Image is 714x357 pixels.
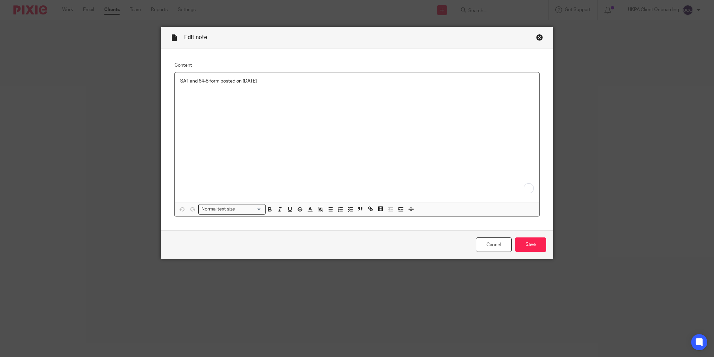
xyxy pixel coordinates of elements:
[536,34,543,41] div: Close this dialog window
[184,35,207,40] span: Edit note
[476,237,512,252] a: Cancel
[200,206,237,213] span: Normal text size
[237,206,262,213] input: Search for option
[174,62,540,69] label: Content
[515,237,546,252] input: Save
[180,78,534,85] p: SA1 and 64-8 form posted on [DATE]
[198,204,266,215] div: Search for option
[175,72,539,202] div: To enrich screen reader interactions, please activate Accessibility in Grammarly extension settings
